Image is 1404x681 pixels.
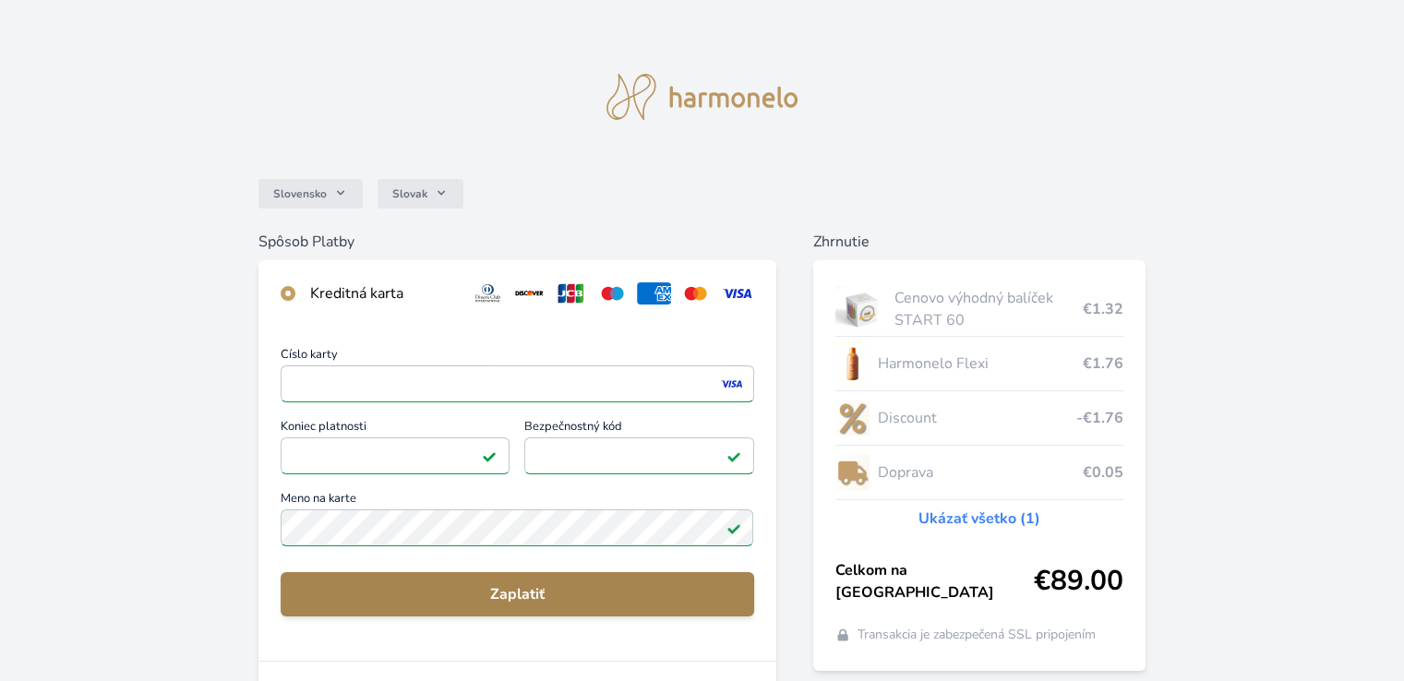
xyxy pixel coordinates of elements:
[289,443,501,469] iframe: Iframe pre deň vypršania platnosti
[877,352,1082,375] span: Harmonelo Flexi
[378,179,463,209] button: Slovak
[258,179,363,209] button: Slovensko
[858,626,1096,644] span: Transakcia je zabezpečená SSL pripojením
[726,520,741,535] img: Pole je platné
[281,493,753,509] span: Meno na karte
[281,572,753,616] button: Zaplatiť
[835,559,1034,603] span: Celkom na [GEOGRAPHIC_DATA]
[281,349,753,365] span: Číslo karty
[595,282,630,305] img: maestro.svg
[258,231,775,253] h6: Spôsob Platby
[310,282,456,305] div: Kreditná karta
[392,186,427,201] span: Slovak
[606,74,798,120] img: logo.svg
[524,421,753,437] span: Bezpečnostný kód
[533,443,745,469] iframe: Iframe pre bezpečnostný kód
[281,421,510,437] span: Koniec platnosti
[835,340,870,387] img: CLEAN_FLEXI_se_stinem_x-hi_(1)-lo.jpg
[1034,565,1123,598] span: €89.00
[273,186,327,201] span: Slovensko
[719,376,744,392] img: visa
[835,395,870,441] img: discount-lo.png
[678,282,713,305] img: mc.svg
[835,286,888,332] img: start.jpg
[482,448,497,463] img: Pole je platné
[637,282,671,305] img: amex.svg
[554,282,588,305] img: jcb.svg
[894,287,1082,331] span: Cenovo výhodný balíček START 60
[1083,461,1123,484] span: €0.05
[720,282,754,305] img: visa.svg
[877,461,1082,484] span: Doprava
[918,508,1040,530] a: Ukázať všetko (1)
[835,449,870,496] img: delivery-lo.png
[813,231,1146,253] h6: Zhrnutie
[289,371,745,397] iframe: Iframe pre číslo karty
[295,583,738,605] span: Zaplatiť
[1076,407,1123,429] span: -€1.76
[1083,298,1123,320] span: €1.32
[877,407,1075,429] span: Discount
[512,282,546,305] img: discover.svg
[281,509,753,546] input: Meno na kartePole je platné
[726,448,741,463] img: Pole je platné
[471,282,505,305] img: diners.svg
[1083,352,1123,375] span: €1.76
